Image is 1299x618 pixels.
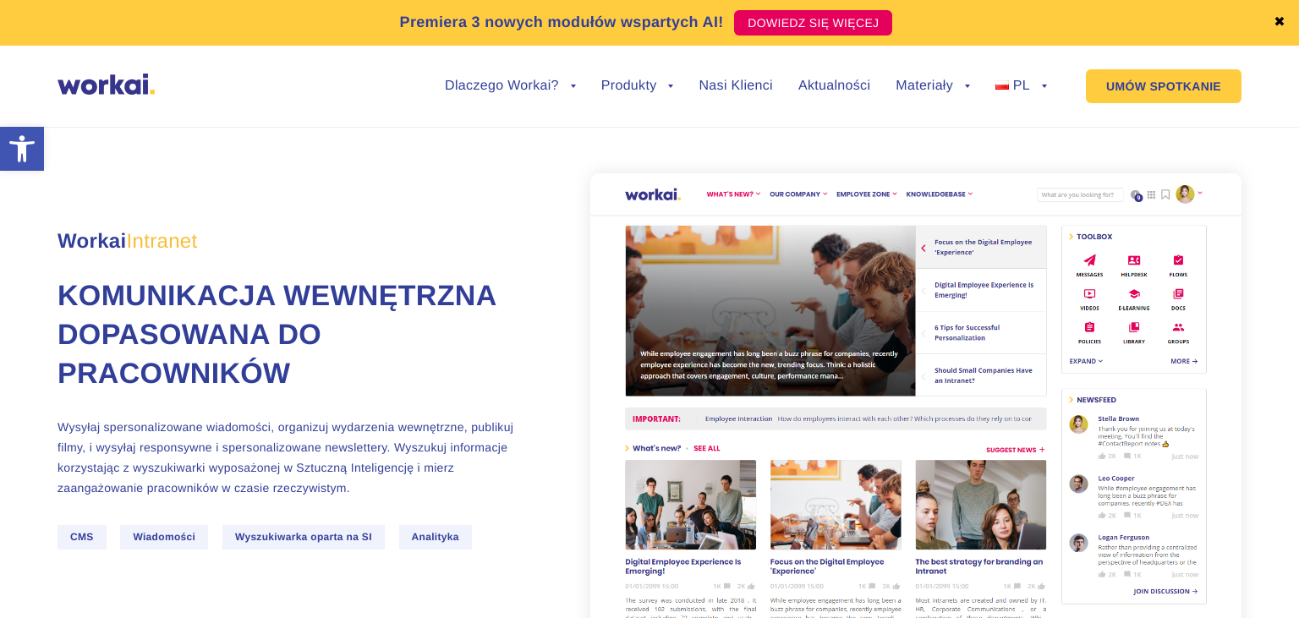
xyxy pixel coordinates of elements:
[699,79,772,93] a: Nasi Klienci
[120,525,208,550] span: Wiadomości
[601,79,674,93] a: Produkty
[896,79,970,93] a: Materiały
[127,230,198,253] em: Intranet
[222,525,385,550] span: Wyszukiwarka oparta na SI
[798,79,870,93] a: Aktualności
[1013,79,1030,93] span: PL
[1086,69,1241,103] a: UMÓW SPOTKANIE
[58,211,197,252] span: Workai
[1274,16,1285,30] a: ✖
[58,277,523,394] h1: Komunikacja wewnętrzna dopasowana do pracowników
[58,525,107,550] span: CMS
[58,417,523,498] p: Wysyłaj spersonalizowane wiadomości, organizuj wydarzenia wewnętrzne, publikuj filmy, i wysyłaj r...
[400,11,724,34] p: Premiera 3 nowych modułów wspartych AI!
[399,525,472,550] span: Analityka
[734,10,892,36] a: DOWIEDZ SIĘ WIĘCEJ
[445,79,576,93] a: Dlaczego Workai?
